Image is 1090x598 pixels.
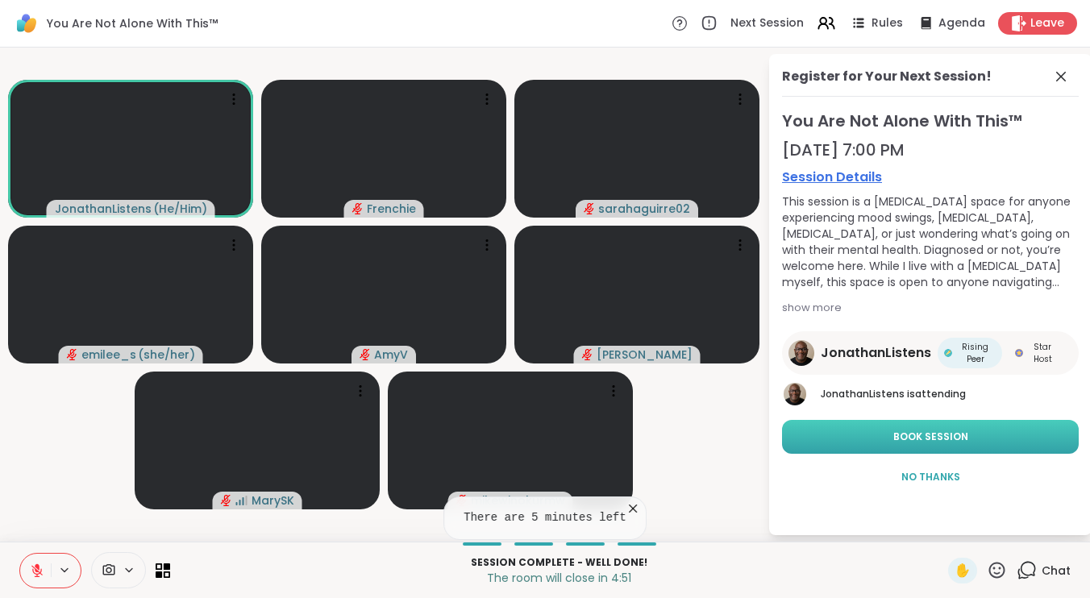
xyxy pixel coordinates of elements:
span: audio-muted [352,203,364,214]
div: This session is a [MEDICAL_DATA] space for anyone experiencing mood swings, [MEDICAL_DATA], [MEDI... [782,193,1079,290]
pre: There are 5 minutes left [464,510,626,526]
img: Star Host [1015,349,1023,357]
img: JonathanListens [784,383,806,405]
span: emilee_s [81,347,136,363]
span: mikewinokurmw [471,492,565,509]
button: Book Session [782,420,1079,454]
span: audio-muted [67,349,78,360]
span: You Are Not Alone With This™ [782,110,1079,132]
span: Rising Peer [955,341,996,365]
span: JonathanListens [821,343,931,363]
span: You Are Not Alone With This™ [47,15,218,31]
button: No Thanks [782,460,1079,494]
span: audio-muted [221,495,232,506]
span: [PERSON_NAME] [597,347,693,363]
img: Rising Peer [944,349,952,357]
span: Agenda [938,15,985,31]
span: ✋ [955,561,971,580]
a: JonathanListensJonathanListensRising PeerRising PeerStar HostStar Host [782,331,1079,375]
span: sarahaguirre02 [598,201,690,217]
span: No Thanks [901,470,960,484]
span: JonathanListens [821,387,905,401]
span: ( she/her ) [138,347,195,363]
span: Chat [1042,563,1071,579]
span: JonathanListens [55,201,152,217]
span: Rules [872,15,903,31]
span: Book Session [893,430,968,444]
a: Session Details [782,168,1079,187]
span: MarySK [252,492,294,509]
span: audio-muted [584,203,595,214]
p: The room will close in 4:51 [180,570,938,586]
span: Leave [1030,15,1064,31]
div: show more [782,300,1079,316]
span: Star Host [1026,341,1059,365]
div: Register for Your Next Session! [782,67,992,86]
p: Session Complete - well done! [180,555,938,570]
img: ShareWell Logomark [13,10,40,37]
p: is attending [821,387,1079,401]
span: Next Session [730,15,804,31]
span: AmyV [374,347,408,363]
span: Frenchie [367,201,416,217]
div: [DATE] 7:00 PM [782,139,1079,161]
span: ( He/Him ) [153,201,207,217]
span: audio-muted [360,349,371,360]
span: audio-muted [456,495,468,506]
img: JonathanListens [788,340,814,366]
span: audio-muted [582,349,593,360]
